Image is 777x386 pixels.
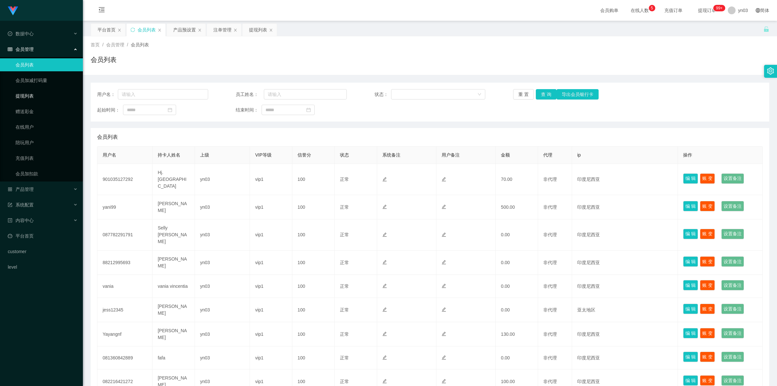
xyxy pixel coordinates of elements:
span: 系统配置 [8,202,34,207]
div: 会员列表 [138,24,156,36]
i: 图标: edit [382,260,387,264]
span: 非代理 [543,177,557,182]
a: level [8,261,78,274]
td: yani99 [97,195,152,219]
button: 编 辑 [683,375,698,386]
i: 图标: form [8,203,12,207]
span: 首页 [91,42,100,47]
a: 陪玩用户 [16,136,78,149]
span: 会员管理 [106,42,124,47]
span: 非代理 [543,332,557,337]
span: 会员列表 [131,42,149,47]
button: 设置备注 [721,304,744,314]
i: 图标: edit [382,284,387,288]
td: [PERSON_NAME] [152,251,195,275]
td: Yayangnf [97,322,152,346]
button: 账 变 [700,352,715,362]
td: yn03 [195,322,250,346]
td: vip1 [250,298,292,322]
span: 结束时间： [236,107,262,113]
td: 印度尼西亚 [572,251,678,275]
td: yn03 [195,164,250,195]
td: 亚太地区 [572,298,678,322]
td: jess12345 [97,298,152,322]
span: 正常 [340,177,349,182]
a: 会员加减打码量 [16,74,78,87]
button: 设置备注 [721,280,744,290]
button: 重 置 [513,89,534,99]
span: 正常 [340,332,349,337]
div: 注单管理 [213,24,231,36]
td: 100 [292,346,335,369]
td: yn03 [195,275,250,298]
i: 图标: edit [382,177,387,181]
i: 图标: edit [442,284,446,288]
span: VIP等级 [255,152,272,158]
span: 系统备注 [382,152,400,158]
span: 正常 [340,232,349,237]
button: 编 辑 [683,229,698,239]
td: Hj. [GEOGRAPHIC_DATA] [152,164,195,195]
button: 设置备注 [721,328,744,338]
span: 会员列表 [97,133,118,141]
button: 编 辑 [683,280,698,290]
span: 状态： [375,91,391,98]
i: 图标: check-circle-o [8,31,12,36]
span: 操作 [683,152,692,158]
i: 图标: edit [442,379,446,383]
button: 设置备注 [721,201,744,211]
span: 产品管理 [8,187,34,192]
i: 图标: close [198,28,202,32]
td: yn03 [195,298,250,322]
i: 图标: setting [767,67,774,75]
span: 非代理 [543,355,557,360]
td: 印度尼西亚 [572,195,678,219]
sup: 5 [649,5,655,11]
button: 查 询 [536,89,557,99]
button: 设置备注 [721,229,744,239]
i: 图标: sync [130,28,135,32]
td: 500.00 [496,195,538,219]
i: 图标: edit [442,355,446,360]
td: vip1 [250,346,292,369]
button: 账 变 [700,256,715,267]
i: 图标: edit [442,307,446,312]
td: 100 [292,219,335,251]
span: 提现订单 [695,8,719,13]
td: 100 [292,195,335,219]
span: 内容中心 [8,218,34,223]
i: 图标: close [233,28,237,32]
i: 图标: global [756,8,760,13]
input: 请输入 [264,89,346,99]
sup: 282 [713,5,725,11]
td: yn03 [195,346,250,369]
span: 起始时间： [97,107,123,113]
td: vip1 [250,322,292,346]
td: vip1 [250,275,292,298]
i: 图标: edit [442,332,446,336]
a: 赠送彩金 [16,105,78,118]
button: 设置备注 [721,352,744,362]
td: vania [97,275,152,298]
td: vania vincentia [152,275,195,298]
td: 100 [292,164,335,195]
td: 印度尼西亚 [572,346,678,369]
button: 编 辑 [683,328,698,338]
i: 图标: calendar [306,108,311,112]
td: [PERSON_NAME] [152,195,195,219]
td: 130.00 [496,322,538,346]
span: 金额 [501,152,510,158]
span: 员工姓名： [236,91,264,98]
td: 88212995693 [97,251,152,275]
div: 提现列表 [249,24,267,36]
td: 100 [292,275,335,298]
td: vip1 [250,195,292,219]
img: logo.9652507e.png [8,6,18,16]
i: 图标: appstore-o [8,187,12,192]
span: 上级 [200,152,209,158]
button: 设置备注 [721,375,744,386]
span: 在线人数 [627,8,652,13]
i: 图标: edit [382,379,387,383]
span: 用户备注 [442,152,460,158]
td: 0.00 [496,275,538,298]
